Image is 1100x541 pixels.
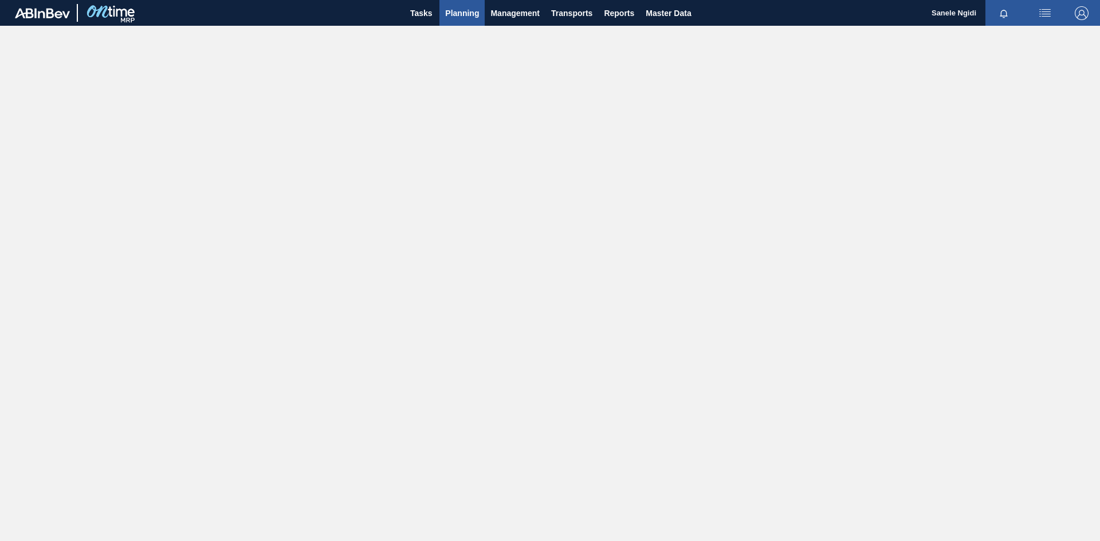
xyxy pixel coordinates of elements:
[490,6,540,20] span: Management
[604,6,634,20] span: Reports
[408,6,434,20] span: Tasks
[646,6,691,20] span: Master Data
[445,6,479,20] span: Planning
[15,8,70,18] img: TNhmsLtSVTkK8tSr43FrP2fwEKptu5GPRR3wAAAABJRU5ErkJggg==
[551,6,592,20] span: Transports
[985,5,1022,21] button: Notifications
[1075,6,1089,20] img: Logout
[1038,6,1052,20] img: userActions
